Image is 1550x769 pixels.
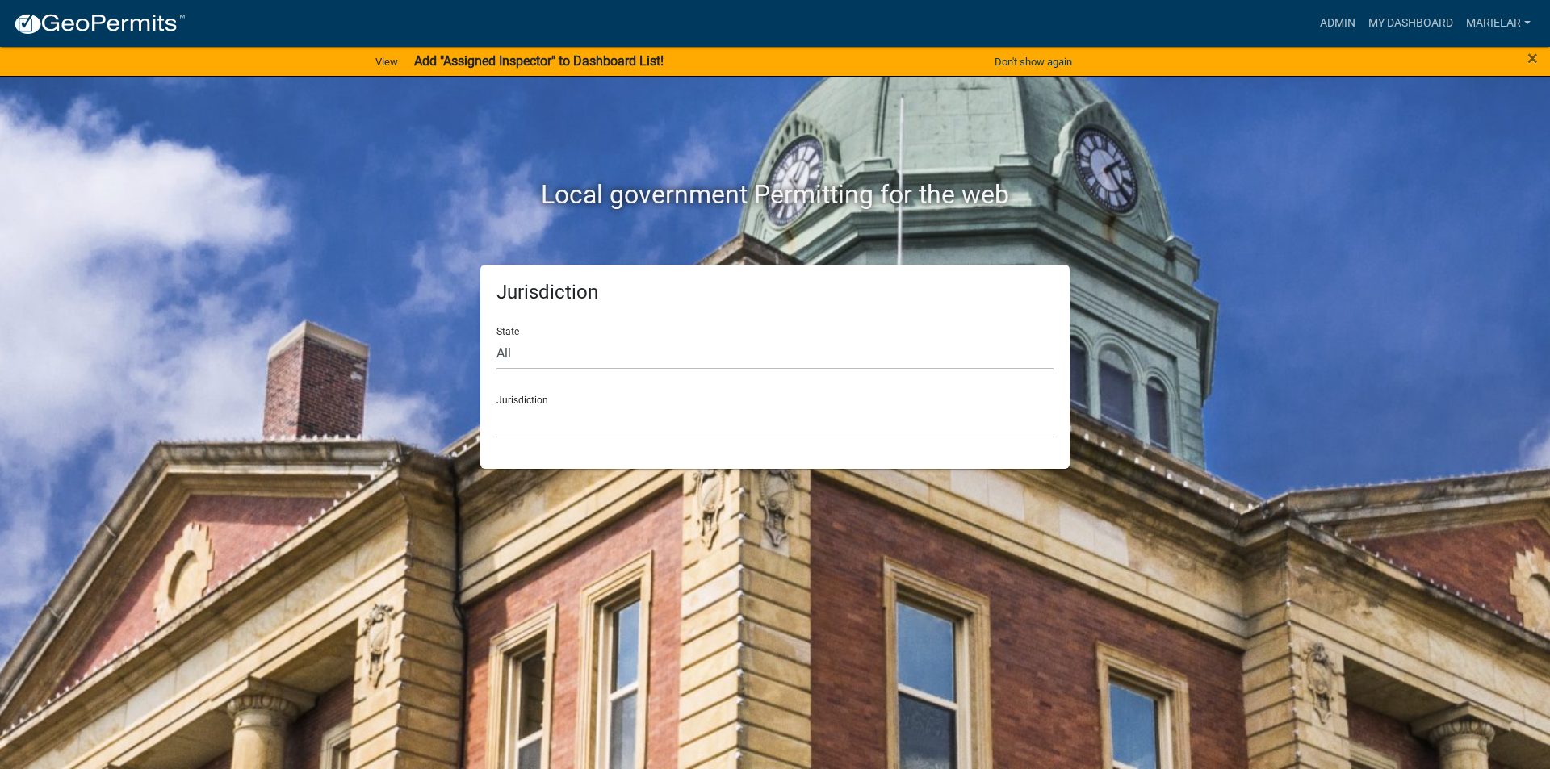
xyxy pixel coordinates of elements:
[369,48,404,75] a: View
[1527,47,1538,69] span: ×
[496,281,1054,304] h5: Jurisdiction
[1460,8,1537,39] a: marielar
[988,48,1079,75] button: Don't show again
[327,179,1223,210] h2: Local government Permitting for the web
[1527,48,1538,68] button: Close
[1362,8,1460,39] a: My Dashboard
[1313,8,1362,39] a: Admin
[414,53,664,69] strong: Add "Assigned Inspector" to Dashboard List!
